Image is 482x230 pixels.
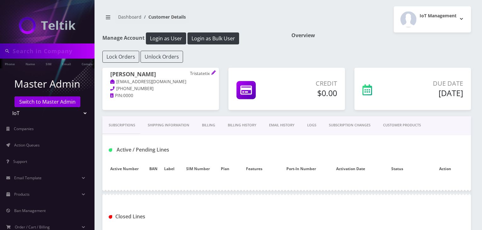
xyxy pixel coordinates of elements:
a: Subscriptions [102,116,141,134]
a: Dashboard [118,14,141,20]
h5: [DATE] [399,88,463,98]
span: 0000 [123,93,133,98]
span: Email Template [14,175,42,181]
h5: $0.00 [282,88,337,98]
span: [PHONE_NUMBER] [116,86,153,91]
th: SIM Number [178,160,218,178]
li: Customer Details [141,14,186,20]
th: Port-In Number [276,160,326,178]
th: Label [160,160,178,178]
button: Lock Orders [102,51,139,63]
span: Support [13,159,27,164]
p: Tristatetix [190,71,211,77]
th: Plan [218,160,232,178]
p: Due Date [399,79,463,88]
th: Status [375,160,419,178]
a: Email [59,59,74,68]
a: Phone [2,59,18,68]
input: Search in Company [13,45,93,57]
a: Billing [196,116,221,134]
p: Credit [282,79,337,88]
a: Company [78,59,100,68]
a: LOGS [301,116,323,134]
h1: Closed Lines [109,214,221,220]
img: IoT [19,17,76,34]
a: Login as Bulk User [187,34,239,41]
button: IoT Management [394,6,471,32]
span: Products [14,192,30,197]
a: Switch to Master Admin [14,96,80,107]
h2: IoT Management [420,13,456,19]
nav: breadcrumb [102,10,282,28]
img: Active / Pending Lines [109,148,112,152]
img: Closed Lines [109,215,112,219]
h1: Manage Account [102,32,282,44]
span: Companies [14,126,34,131]
a: [EMAIL_ADDRESS][DOMAIN_NAME] [110,79,186,85]
a: EMAIL HISTORY [263,116,301,134]
a: Billing History [221,116,263,134]
button: Login as User [146,32,186,44]
span: Action Queues [14,142,40,148]
th: BAN [146,160,160,178]
a: PIN: [110,93,123,99]
h1: [PERSON_NAME] [110,71,211,78]
a: Name [22,59,38,68]
button: Login as Bulk User [187,32,239,44]
a: Login as User [145,34,187,41]
h1: Overview [291,32,471,38]
span: Order / Cart / Billing [15,224,50,230]
th: Active Number [102,160,146,178]
th: Features [232,160,276,178]
a: SUBSCRIPTION CHANGES [323,116,377,134]
a: CUSTOMER PRODUCTS [377,116,427,134]
a: SIM [43,59,55,68]
th: Activation Date [326,160,375,178]
button: Unlock Orders [141,51,183,63]
span: Ban Management [14,208,46,213]
th: Action [419,160,471,178]
a: Shipping Information [141,116,196,134]
h1: Active / Pending Lines [109,147,221,153]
